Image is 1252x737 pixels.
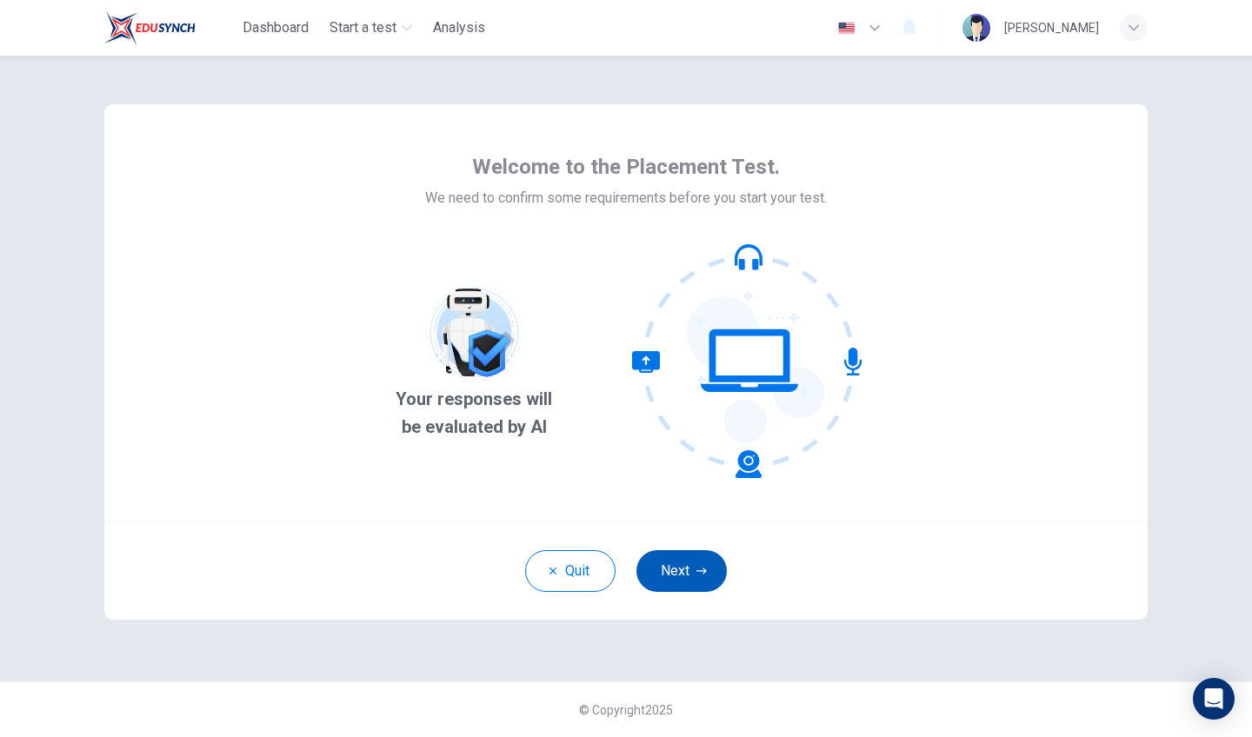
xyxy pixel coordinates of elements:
[525,550,616,592] button: Quit
[422,281,526,385] img: AI picture
[1193,678,1235,720] div: Open Intercom Messenger
[433,17,485,38] span: Analysis
[236,12,316,43] button: Dashboard
[330,17,396,38] span: Start a test
[836,22,857,35] img: en
[104,10,196,45] img: Rosedale logo
[243,17,309,38] span: Dashboard
[386,385,563,441] span: Your responses will be evaluated by AI
[1004,17,1099,38] div: [PERSON_NAME]
[425,188,827,209] span: We need to confirm some requirements before you start your test.
[104,10,236,45] a: Rosedale logo
[962,14,990,42] img: Profile picture
[579,703,673,717] span: © Copyright 2025
[426,12,492,43] button: Analysis
[323,12,419,43] button: Start a test
[636,550,727,592] button: Next
[472,153,780,181] span: Welcome to the Placement Test.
